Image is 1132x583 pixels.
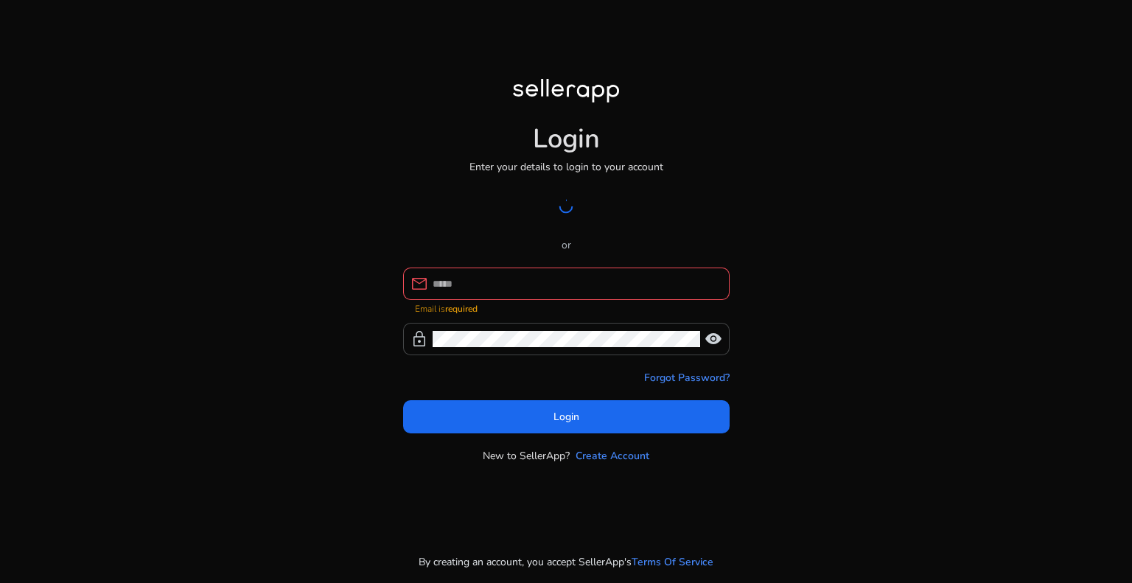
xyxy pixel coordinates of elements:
[403,237,730,253] p: or
[553,409,579,425] span: Login
[410,330,428,348] span: lock
[469,159,663,175] p: Enter your details to login to your account
[644,370,730,385] a: Forgot Password?
[576,448,649,464] a: Create Account
[632,554,713,570] a: Terms Of Service
[410,275,428,293] span: mail
[483,448,570,464] p: New to SellerApp?
[403,400,730,433] button: Login
[705,330,722,348] span: visibility
[445,303,478,315] strong: required
[415,300,718,315] mat-error: Email is
[533,123,600,155] h1: Login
